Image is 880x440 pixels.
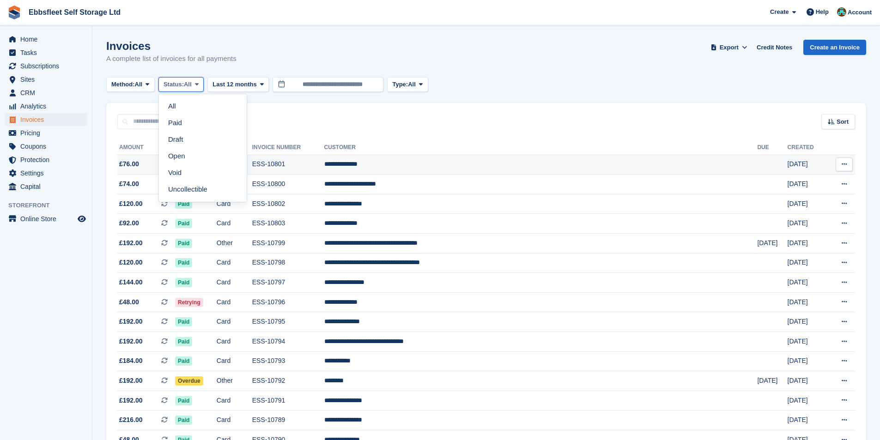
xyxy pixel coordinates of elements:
span: £92.00 [119,218,139,228]
td: [DATE] [788,391,826,410]
span: Paid [175,199,192,209]
td: [DATE] [757,371,787,391]
button: Last 12 months [207,77,269,92]
td: [DATE] [788,273,826,293]
span: Sites [20,73,76,86]
td: ESS-10802 [252,194,324,214]
span: Home [20,33,76,46]
span: Method: [111,80,135,89]
a: menu [5,212,87,225]
a: All [163,98,243,115]
td: ESS-10799 [252,234,324,253]
th: Created [788,140,826,155]
td: Card [217,292,252,312]
span: Settings [20,167,76,180]
td: ESS-10793 [252,351,324,371]
span: Create [770,7,789,17]
span: Paid [175,258,192,267]
td: [DATE] [757,234,787,253]
a: Credit Notes [753,40,796,55]
span: Capital [20,180,76,193]
span: Paid [175,239,192,248]
td: ESS-10791 [252,391,324,410]
a: Draft [163,131,243,148]
td: ESS-10789 [252,410,324,430]
span: Protection [20,153,76,166]
td: ESS-10798 [252,253,324,273]
td: Card [217,214,252,234]
th: Due [757,140,787,155]
span: £184.00 [119,356,143,366]
th: Customer [324,140,758,155]
span: £48.00 [119,297,139,307]
span: Paid [175,317,192,326]
a: menu [5,127,87,139]
button: Export [709,40,749,55]
td: Card [217,273,252,293]
a: menu [5,46,87,59]
span: £192.00 [119,396,143,405]
span: £74.00 [119,179,139,189]
button: Type: All [387,77,428,92]
span: Coupons [20,140,76,153]
th: Invoice Number [252,140,324,155]
span: Account [848,8,872,17]
a: Void [163,164,243,181]
span: Analytics [20,100,76,113]
td: ESS-10795 [252,312,324,332]
span: Storefront [8,201,92,210]
span: Paid [175,396,192,405]
a: menu [5,86,87,99]
h1: Invoices [106,40,237,52]
span: Status: [164,80,184,89]
td: Card [217,410,252,430]
span: Export [720,43,739,52]
span: Paid [175,416,192,425]
td: [DATE] [788,312,826,332]
td: [DATE] [788,351,826,371]
span: £192.00 [119,337,143,346]
span: Help [816,7,829,17]
span: Pricing [20,127,76,139]
button: Status: All [158,77,204,92]
td: [DATE] [788,234,826,253]
a: menu [5,180,87,193]
td: Card [217,194,252,214]
img: George Spring [837,7,846,17]
span: Paid [175,219,192,228]
td: Other [217,234,252,253]
span: Overdue [175,376,203,386]
td: Other [217,371,252,391]
a: Ebbsfleet Self Storage Ltd [25,5,124,20]
span: Retrying [175,298,203,307]
span: £192.00 [119,376,143,386]
span: All [408,80,416,89]
td: Card [217,332,252,352]
span: £120.00 [119,199,143,209]
td: ESS-10796 [252,292,324,312]
td: Card [217,351,252,371]
span: Paid [175,356,192,366]
span: £192.00 [119,238,143,248]
span: Paid [175,278,192,287]
a: menu [5,153,87,166]
td: [DATE] [788,332,826,352]
span: £192.00 [119,317,143,326]
td: ESS-10803 [252,214,324,234]
td: [DATE] [788,175,826,194]
a: Open [163,148,243,164]
a: Preview store [76,213,87,224]
span: Type: [392,80,408,89]
td: [DATE] [788,371,826,391]
td: ESS-10792 [252,371,324,391]
button: Method: All [106,77,155,92]
span: All [184,80,192,89]
td: [DATE] [788,214,826,234]
a: Uncollectible [163,181,243,198]
span: Tasks [20,46,76,59]
td: Card [217,391,252,410]
p: A complete list of invoices for all payments [106,54,237,64]
span: Paid [175,337,192,346]
td: ESS-10801 [252,155,324,175]
td: [DATE] [788,410,826,430]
